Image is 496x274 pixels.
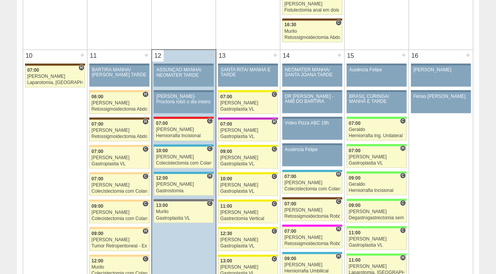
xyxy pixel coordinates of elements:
div: Key: Santa Rita [218,200,278,202]
div: [PERSON_NAME] [285,2,340,7]
div: Gastroplastia VL [220,161,276,166]
span: 07:00 [156,121,168,126]
div: BRASIL CURINGA/ MANHÃ E TARDE [349,94,404,104]
div: Fistulectomia anal em dois tempos [285,8,340,13]
div: [PERSON_NAME] [27,74,83,79]
div: Gastroplastia VL [220,107,276,112]
span: 07:00 [92,176,104,182]
span: Hospital [271,119,277,125]
div: Key: Bartira [89,172,149,175]
div: [PERSON_NAME] [92,128,147,133]
div: [PERSON_NAME] [285,208,340,213]
a: C 07:00 [PERSON_NAME] Gastroplastia VL [218,92,278,114]
div: Key: Aviso [154,90,213,92]
div: Key: Brasil [347,226,407,229]
span: 12:00 [156,175,168,181]
div: Retossigmoidectomia Robótica [285,241,340,246]
a: H 07:00 [PERSON_NAME] Retossigmoidectomia Robótica [282,227,342,249]
span: 07:00 [220,94,232,99]
div: Key: Aviso [282,64,342,66]
span: 07:00 [92,149,104,154]
span: Consultório [142,201,148,207]
a: Ausência Felipe [347,66,407,87]
div: Key: Santa Rita [218,227,278,229]
a: C 16:30 Murilo Retossigmoidectomia Abdominal VL [282,21,342,42]
span: Consultório [142,256,148,262]
span: 09:00 [285,256,297,261]
span: Hospital [336,253,342,259]
div: [PERSON_NAME] [414,67,469,72]
div: + [336,50,343,60]
div: Key: Santa Rita [218,90,278,92]
div: Gastroplastia VL [92,161,147,166]
div: Key: Santa Joana [282,197,342,200]
div: Key: Santa Rita [218,255,278,257]
a: BARTIRA MANHÃ/ [PERSON_NAME] TARDE [89,66,149,87]
span: Hospital [207,173,213,179]
div: NEOMATER MANHÃ/ SANTA JOANA TARDE [285,67,340,77]
span: Consultório [271,256,277,262]
a: C 07:00 [PERSON_NAME] Gastroplastia VL [89,147,149,169]
div: Key: Aviso [282,117,342,119]
div: Key: Santa Joana [89,118,149,120]
div: [PERSON_NAME] [349,237,405,242]
div: Tumor Retroperitoneal - Exerese [92,244,147,249]
a: Vídeo Pizza ABC 19h [282,119,342,140]
div: [PERSON_NAME] [92,155,147,160]
div: Key: Assunção [154,117,213,119]
a: C 07:00 [PERSON_NAME] Herniorrafia Incisional [154,119,213,141]
span: Consultório [271,228,277,234]
span: 09:00 [92,231,104,236]
div: Colecistectomia com Colangiografia VL [92,189,147,194]
span: 09:00 [349,203,361,208]
div: 12 [152,50,164,62]
div: [PERSON_NAME]-Proctoria robô o dia inteiro [156,94,211,104]
div: Herniorrafia Incisional [156,133,211,138]
span: Consultório [336,198,342,205]
div: 13 [216,50,228,62]
span: Consultório [400,118,406,124]
div: Retossigmoidectomia Abdominal VL [285,35,340,40]
div: + [400,50,407,60]
span: 09:00 [220,149,232,154]
a: C 09:00 [PERSON_NAME] Gastroplastia VL [218,147,278,169]
div: Key: Bartira [89,145,149,147]
span: Hospital [142,91,148,97]
div: Key: Brasil [347,171,407,174]
span: Consultório [400,227,406,234]
div: Gastrectomia Vertical [220,216,276,221]
a: C 10:00 [PERSON_NAME] Gastroplastia VL [218,175,278,196]
div: + [465,50,471,60]
div: Laparotomia, [GEOGRAPHIC_DATA], Drenagem, Bridas [27,80,83,85]
span: 16:30 [285,22,297,27]
span: Consultório [336,20,342,26]
a: C 09:00 [PERSON_NAME] Degastrogastrectomia sem vago [347,201,407,223]
span: 12:30 [220,231,232,236]
div: Key: Santa Joana [25,64,85,66]
div: Key: Neomater [282,252,342,254]
div: Key: Santa Rita [218,172,278,175]
span: Consultório [142,173,148,180]
div: Key: Bartira [89,90,149,92]
span: 13:00 [220,258,232,264]
div: Key: Pro Matre [282,225,342,227]
div: Key: Brasil [347,199,407,201]
a: Férias [PERSON_NAME] [411,92,471,113]
div: Herniorrafia Incisional [349,188,405,193]
a: C 12:30 [PERSON_NAME] Gastroplastia VL [218,229,278,251]
div: [PERSON_NAME] [220,155,276,160]
div: [PERSON_NAME] [220,210,276,215]
div: Key: Maria Braido [218,118,278,120]
a: H 07:00 [PERSON_NAME] Colecistectomia com Colangiografia VL [282,172,342,194]
a: H 06:00 [PERSON_NAME] Retossigmoidectomia Abdominal VL [89,92,149,114]
span: 07:00 [285,174,297,179]
div: 10 [23,50,35,62]
div: [PERSON_NAME] [285,180,340,185]
span: Hospital [142,119,148,125]
div: Herniorrafia Ing. Unilateral VL [349,133,405,138]
span: Consultório [271,146,277,152]
div: Key: Neomater [154,145,213,147]
a: H 12:00 [PERSON_NAME] Gastrostomia [154,174,213,196]
div: Ausência Felipe [349,67,404,72]
a: Ausência Felipe [282,146,342,166]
